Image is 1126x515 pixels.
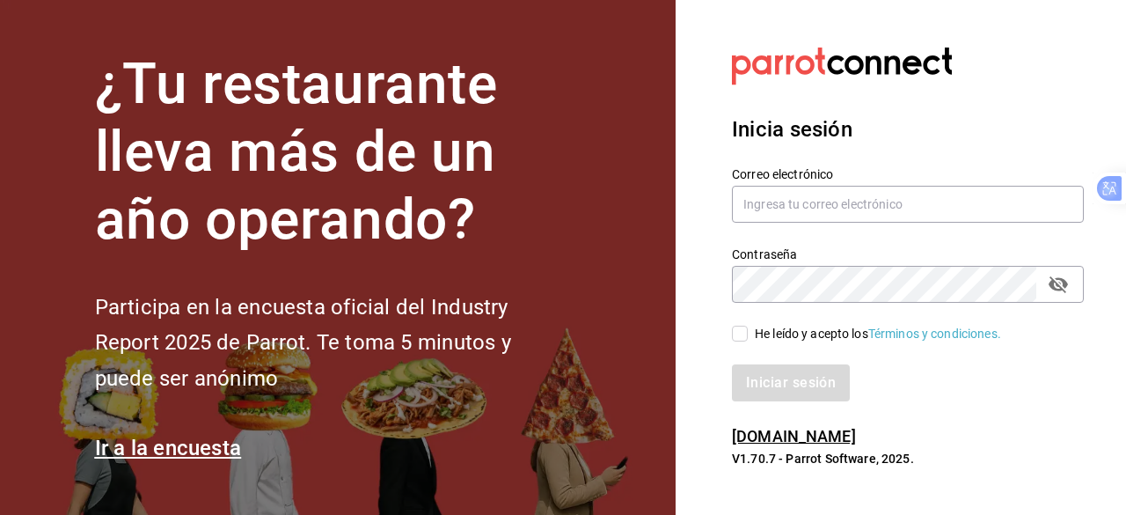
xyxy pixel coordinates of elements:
[732,427,856,445] a: [DOMAIN_NAME]
[868,327,1001,341] a: Términos y condiciones.
[732,114,1084,145] h3: Inicia sesión
[732,186,1084,223] input: Ingresa tu correo electrónico
[732,168,1084,180] label: Correo electrónico
[1043,269,1073,299] button: passwordField
[732,248,1084,261] label: Contraseña
[95,51,570,254] h1: ¿Tu restaurante lleva más de un año operando?
[732,450,1084,467] p: V1.70.7 - Parrot Software, 2025.
[755,325,1001,343] div: He leído y acepto los
[95,436,242,460] a: Ir a la encuesta
[95,290,570,397] h2: Participa en la encuesta oficial del Industry Report 2025 de Parrot. Te toma 5 minutos y puede se...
